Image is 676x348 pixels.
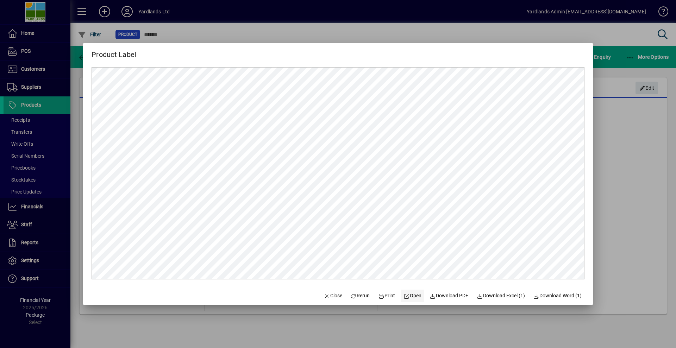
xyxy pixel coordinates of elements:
button: Download Excel (1) [474,290,528,302]
span: Download Excel (1) [477,292,525,299]
span: Print [378,292,395,299]
span: Download PDF [430,292,469,299]
button: Print [375,290,398,302]
span: Close [324,292,342,299]
h2: Product Label [83,43,145,60]
a: Download PDF [427,290,471,302]
button: Close [321,290,345,302]
span: Download Word (1) [533,292,582,299]
span: Open [403,292,421,299]
a: Open [401,290,424,302]
button: Download Word (1) [531,290,585,302]
span: Rerun [351,292,370,299]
